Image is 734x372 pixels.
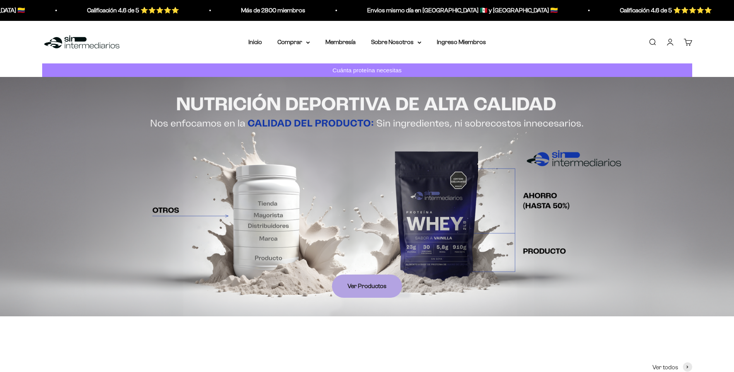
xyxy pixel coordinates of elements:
[277,37,310,47] summary: Comprar
[332,275,402,298] a: Ver Productos
[330,65,404,75] p: Cuánta proteína necesitas
[248,39,262,45] a: Inicio
[366,5,556,15] p: Envios mismo día en [GEOGRAPHIC_DATA] 🇲🇽 y [GEOGRAPHIC_DATA] 🇨🇴
[86,5,178,15] p: Calificación 4.6 de 5 ⭐️⭐️⭐️⭐️⭐️
[437,39,486,45] a: Ingreso Miembros
[325,39,356,45] a: Membresía
[240,5,304,15] p: Más de 2800 miembros
[618,5,710,15] p: Calificación 4.6 de 5 ⭐️⭐️⭐️⭐️⭐️
[371,37,421,47] summary: Sobre Nosotros
[42,63,692,77] a: Cuánta proteína necesitas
